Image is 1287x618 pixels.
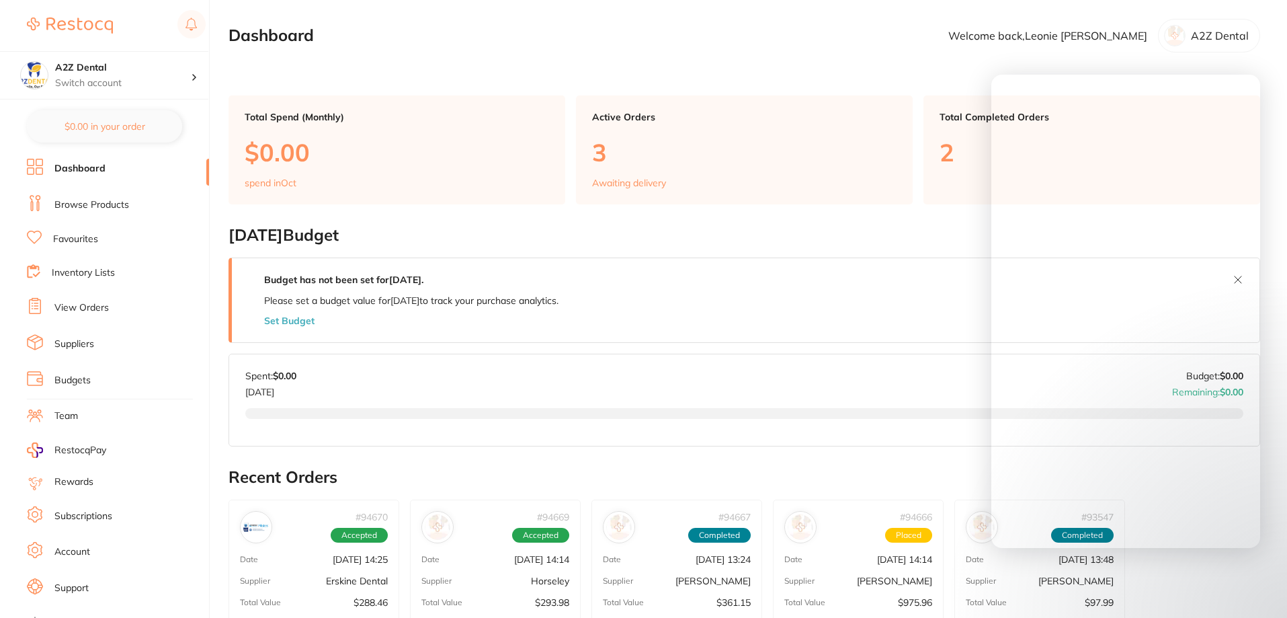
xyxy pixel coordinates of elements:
p: Total Value [784,598,825,608]
img: Henry Schein Halas [606,514,632,540]
p: # 94669 [537,512,569,523]
p: [DATE] 14:25 [333,554,388,565]
p: Active Orders [592,112,897,122]
p: [PERSON_NAME] [857,576,932,587]
iframe: Intercom live chat [991,75,1260,548]
p: [DATE] 14:14 [877,554,932,565]
p: A2Z Dental [1191,30,1249,42]
p: Supplier [966,577,996,586]
p: Total Value [603,598,644,608]
button: $0.00 in your order [27,110,182,143]
p: # 94670 [356,512,388,523]
p: Supplier [603,577,633,586]
h2: [DATE] Budget [229,226,1260,245]
a: Total Spend (Monthly)$0.00spend inOct [229,95,565,204]
p: $361.15 [716,598,751,609]
img: Restocq Logo [27,17,113,34]
strong: $0.00 [273,370,296,382]
p: Awaiting delivery [592,178,666,188]
a: Favourites [53,233,98,246]
a: Browse Products [54,198,129,212]
p: # 94666 [900,512,932,523]
img: A2Z Dental [21,62,48,89]
p: $975.96 [898,598,932,609]
img: Adam Dental [788,514,813,540]
a: Dashboard [54,162,106,176]
p: Date [784,555,802,565]
p: Welcome back, Leonie [PERSON_NAME] [948,30,1147,42]
strong: Budget has not been set for [DATE] . [264,274,423,286]
a: Inventory Lists [52,266,115,280]
p: Total Spend (Monthly) [245,112,549,122]
p: Supplier [240,577,270,586]
a: Active Orders3Awaiting delivery [576,95,913,204]
span: RestocqPay [54,444,106,457]
a: Team [54,410,78,423]
p: spend in Oct [245,178,296,188]
a: Subscriptions [54,510,112,523]
p: Horseley [531,576,569,587]
a: RestocqPay [27,442,106,458]
p: [DATE] 14:14 [514,554,569,565]
a: Account [54,545,90,559]
h2: Recent Orders [229,468,1260,487]
p: $288.46 [354,598,388,609]
p: Date [421,555,440,565]
img: RestocqPay [27,442,43,458]
p: Switch account [55,77,191,90]
p: $0.00 [245,139,549,166]
p: [DATE] 13:24 [696,554,751,565]
p: Supplier [784,577,815,586]
a: Total Completed Orders2 [923,95,1260,204]
h4: A2Z Dental [55,61,191,75]
p: Total Value [966,598,1007,608]
p: [DATE] 13:48 [1058,554,1114,565]
img: Horseley [425,514,450,540]
a: Rewards [54,475,93,489]
a: View Orders [54,301,109,315]
p: Spent: [245,371,296,381]
p: Total Value [421,598,462,608]
p: Total Completed Orders [940,112,1244,122]
p: $97.99 [1085,598,1114,609]
span: Completed [688,529,751,543]
p: Date [966,555,984,565]
p: Erskine Dental [326,576,388,587]
p: [PERSON_NAME] [675,576,751,587]
span: Accepted [512,529,569,543]
a: Support [54,582,89,595]
p: $293.98 [535,598,569,609]
iframe: Intercom live chat [1228,559,1260,591]
img: Adam Dental [969,514,995,540]
p: Date [240,555,258,565]
p: 2 [940,139,1244,166]
span: Placed [885,529,932,543]
p: [DATE] [245,381,296,397]
a: Budgets [54,374,91,387]
p: # 94667 [718,512,751,523]
p: [PERSON_NAME] [1038,576,1114,587]
img: Erskine Dental [243,514,269,540]
span: Accepted [331,529,388,543]
p: Supplier [421,577,452,586]
p: 3 [592,139,897,166]
p: Total Value [240,598,281,608]
p: Please set a budget value for [DATE] to track your purchase analytics. [264,295,558,306]
p: Date [603,555,621,565]
a: Suppliers [54,338,94,351]
h2: Dashboard [229,26,314,45]
a: Restocq Logo [27,10,113,41]
button: Set Budget [264,315,315,326]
